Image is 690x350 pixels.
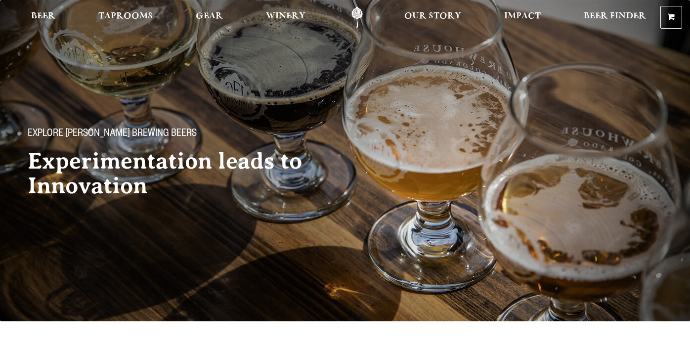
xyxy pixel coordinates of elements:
[577,6,652,29] a: Beer Finder
[259,6,312,29] a: Winery
[339,6,376,29] a: Odell Home
[398,6,468,29] a: Our Story
[504,12,541,20] span: Impact
[584,12,646,20] span: Beer Finder
[266,12,305,20] span: Winery
[98,12,153,20] span: Taprooms
[196,12,223,20] span: Gear
[28,149,336,198] h2: Experimentation leads to Innovation
[28,128,197,141] span: Explore [PERSON_NAME] Brewing Beers
[404,12,461,20] span: Our Story
[498,6,547,29] a: Impact
[92,6,159,29] a: Taprooms
[31,12,55,20] span: Beer
[25,6,62,29] a: Beer
[189,6,229,29] a: Gear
